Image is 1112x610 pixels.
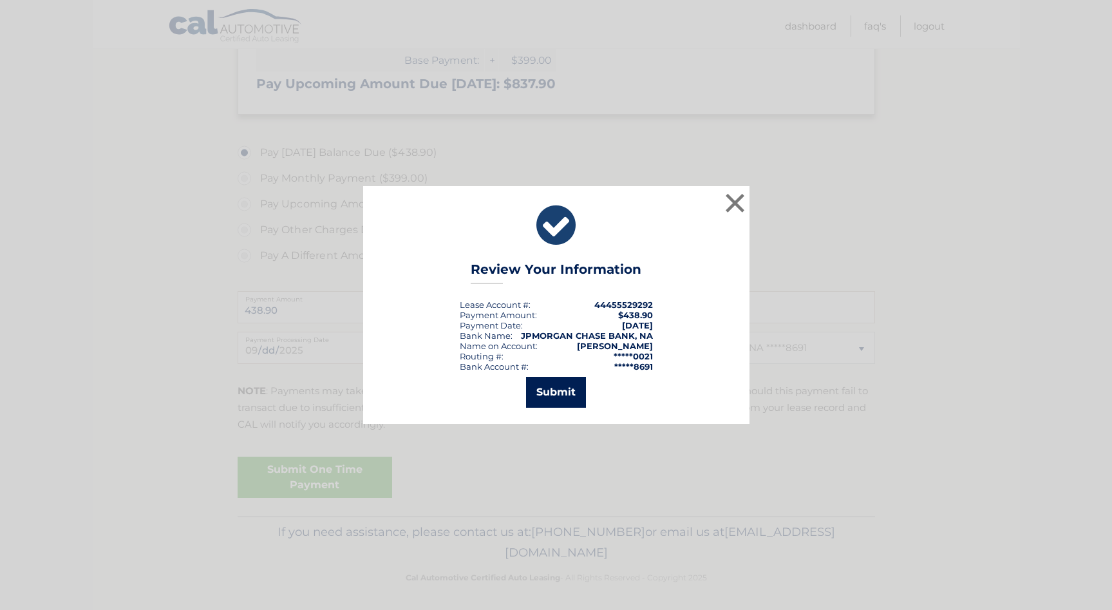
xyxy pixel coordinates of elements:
[594,300,653,310] strong: 44455529292
[722,190,748,216] button: ×
[622,320,653,330] span: [DATE]
[460,320,521,330] span: Payment Date
[577,341,653,351] strong: [PERSON_NAME]
[521,330,653,341] strong: JPMORGAN CHASE BANK, NA
[460,320,523,330] div: :
[526,377,586,408] button: Submit
[460,310,537,320] div: Payment Amount:
[460,341,538,351] div: Name on Account:
[460,351,504,361] div: Routing #:
[618,310,653,320] span: $438.90
[460,300,531,310] div: Lease Account #:
[471,262,641,284] h3: Review Your Information
[460,330,513,341] div: Bank Name:
[460,361,529,372] div: Bank Account #:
